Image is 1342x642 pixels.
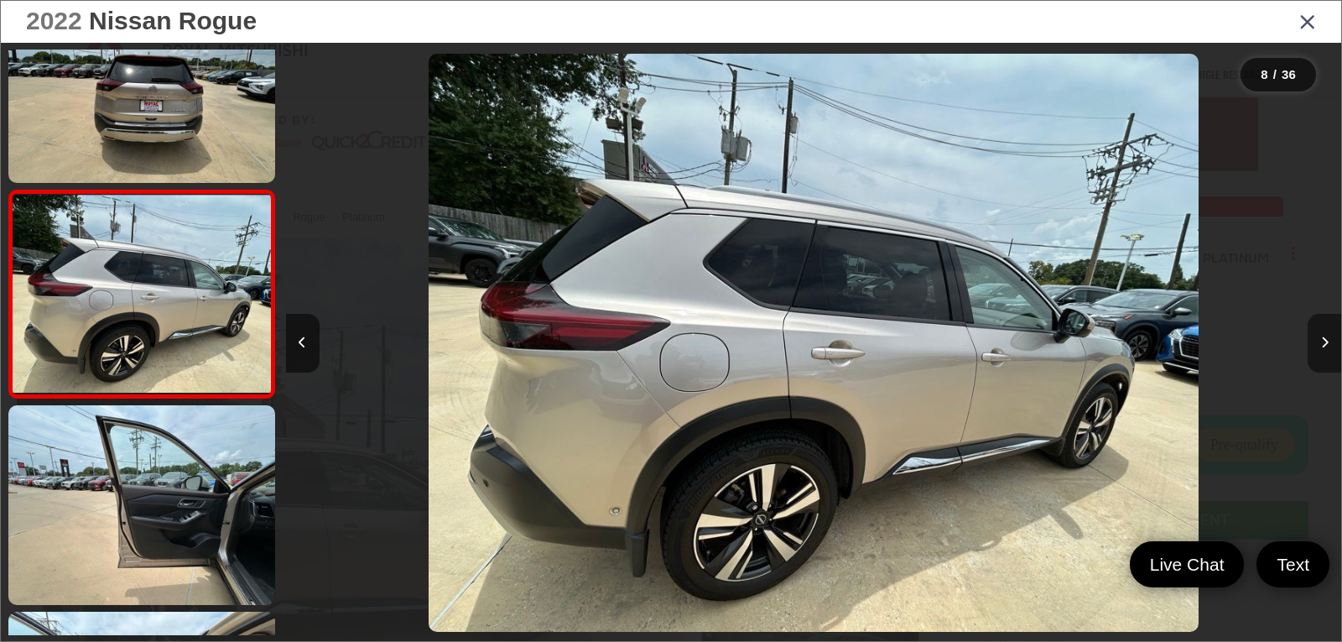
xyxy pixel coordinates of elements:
span: Nissan Rogue [89,7,257,34]
img: 2022 Nissan Rogue Platinum [429,54,1199,632]
img: 2022 Nissan Rogue Platinum [6,403,278,607]
span: 2022 [26,7,82,34]
i: Close gallery [1299,10,1316,32]
img: 2022 Nissan Rogue Platinum [10,196,273,393]
span: 8 [1261,67,1267,81]
div: 2022 Nissan Rogue Platinum 7 [285,54,1340,632]
span: Text [1268,553,1318,576]
span: Live Chat [1142,553,1233,576]
button: Previous image [286,314,320,373]
button: Next image [1308,314,1341,373]
a: Text [1256,541,1329,587]
span: / [1272,69,1278,81]
span: 36 [1282,67,1296,81]
a: Live Chat [1130,541,1245,587]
